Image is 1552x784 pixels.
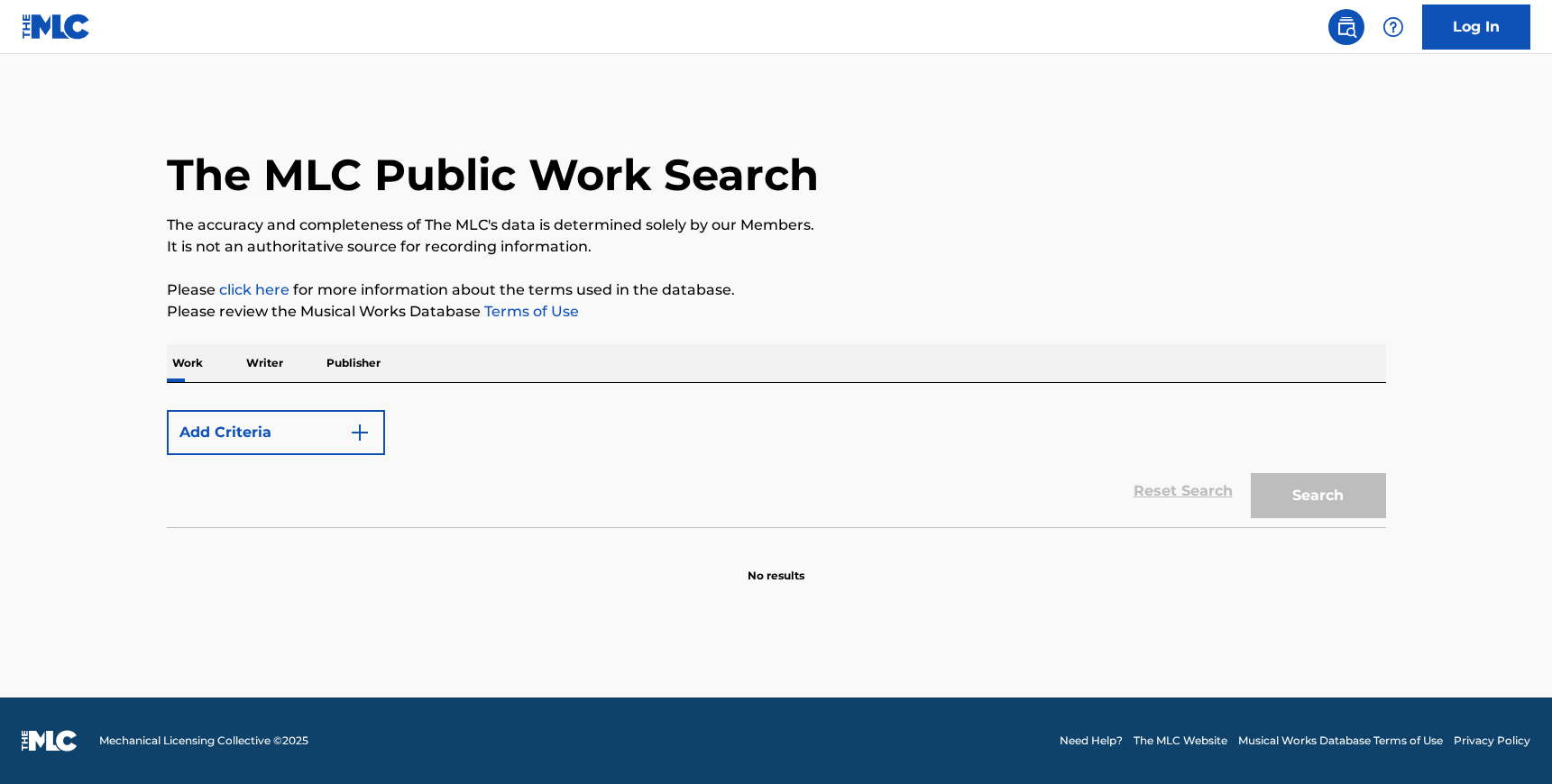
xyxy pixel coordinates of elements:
[219,281,289,298] a: click here
[167,301,1386,323] p: Please review the Musical Works Database
[241,344,289,382] p: Writer
[167,236,1386,258] p: It is not an authoritative source for recording information.
[1462,697,1552,784] iframe: Chat Widget
[1238,733,1443,749] a: Musical Works Database Terms of Use
[1382,16,1404,38] img: help
[167,410,385,455] button: Add Criteria
[99,733,308,749] span: Mechanical Licensing Collective © 2025
[321,344,386,382] p: Publisher
[1134,733,1227,749] a: The MLC Website
[167,148,819,202] h1: The MLC Public Work Search
[1375,9,1411,45] div: Help
[22,730,78,752] img: logo
[167,279,1386,301] p: Please for more information about the terms used in the database.
[748,546,804,584] p: No results
[167,401,1386,527] form: Search Form
[1060,733,1123,749] a: Need Help?
[1336,16,1357,38] img: search
[167,214,1386,236] p: The accuracy and completeness of The MLC's data is determined solely by our Members.
[1454,733,1530,749] a: Privacy Policy
[22,14,91,40] img: MLC Logo
[349,422,371,443] img: 9d2ae6d4665cec9f34b9.svg
[167,344,208,382] p: Work
[481,303,579,320] a: Terms of Use
[1422,5,1530,50] a: Log In
[1328,9,1364,45] a: Public Search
